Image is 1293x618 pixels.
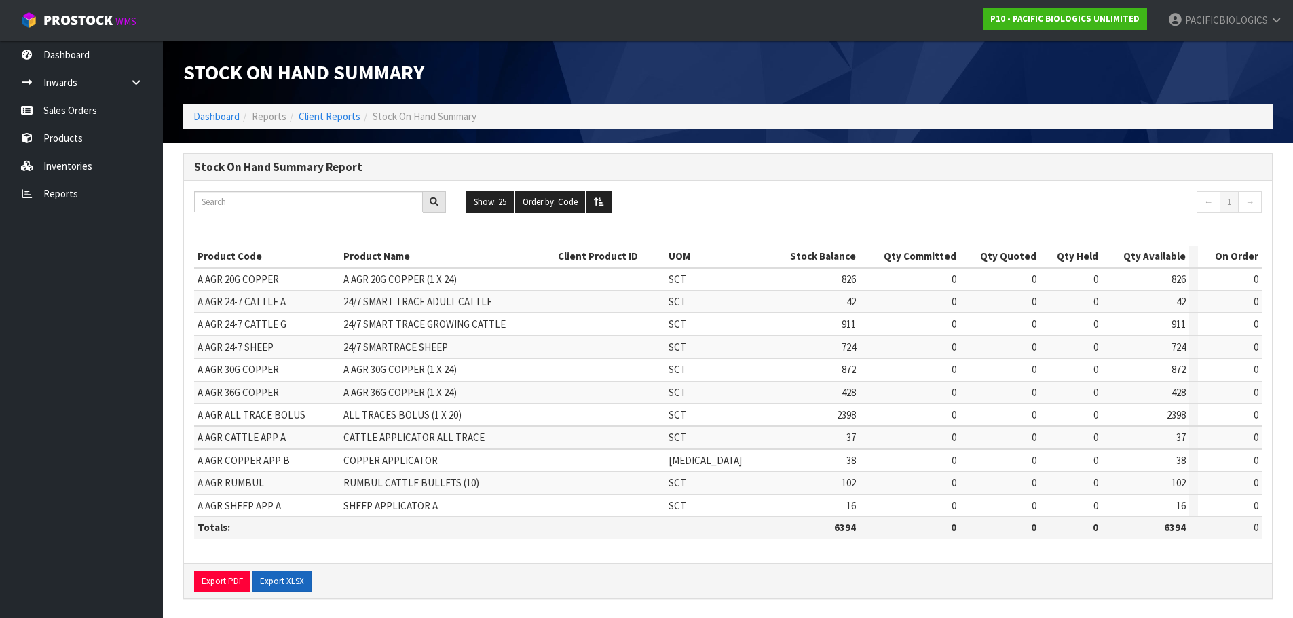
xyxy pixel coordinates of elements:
[1254,295,1258,308] span: 0
[952,363,956,376] span: 0
[343,499,438,512] span: SHEEP APPLICATOR A
[343,273,457,286] span: A AGR 20G COPPER (1 X 24)
[1185,14,1268,26] span: PACIFICBIOLOGICS
[198,363,279,376] span: A AGR 30G COPPER
[1032,431,1036,444] span: 0
[842,273,856,286] span: 826
[842,363,856,376] span: 872
[198,386,279,399] span: A AGR 36G COPPER
[669,499,686,512] span: SCT
[669,341,686,353] span: SCT
[343,476,479,489] span: RUMBUL CATTLE BULLETS (10)
[198,431,286,444] span: A AGR CATTLE APP A
[837,408,856,421] span: 2398
[1010,191,1262,216] nav: Page navigation
[1167,408,1186,421] span: 2398
[198,317,286,330] span: A AGR 24-7 CATTLE G
[952,317,956,330] span: 0
[194,246,340,267] th: Product Code
[466,191,514,213] button: Show: 25
[1032,341,1036,353] span: 0
[842,341,856,353] span: 724
[1176,454,1186,467] span: 38
[952,341,956,353] span: 0
[669,454,742,467] span: [MEDICAL_DATA]
[1238,191,1262,213] a: →
[669,295,686,308] span: SCT
[1176,431,1186,444] span: 37
[183,59,424,85] span: Stock On Hand Summary
[20,12,37,28] img: cube-alt.png
[669,273,686,286] span: SCT
[1093,454,1098,467] span: 0
[252,571,312,592] button: Export XLSX
[1198,246,1262,267] th: On Order
[1254,431,1258,444] span: 0
[1031,521,1036,534] strong: 0
[1093,476,1098,489] span: 0
[846,454,856,467] span: 38
[842,317,856,330] span: 911
[340,246,555,267] th: Product Name
[859,246,960,267] th: Qty Committed
[960,246,1040,267] th: Qty Quoted
[343,386,457,399] span: A AGR 36G COPPER (1 X 24)
[669,408,686,421] span: SCT
[1032,499,1036,512] span: 0
[665,246,767,267] th: UOM
[842,476,856,489] span: 102
[1254,363,1258,376] span: 0
[1032,408,1036,421] span: 0
[1220,191,1239,213] a: 1
[198,408,305,421] span: A AGR ALL TRACE BOLUS
[1172,386,1186,399] span: 428
[1254,273,1258,286] span: 0
[1254,386,1258,399] span: 0
[194,161,1262,174] h3: Stock On Hand Summary Report
[252,110,286,123] span: Reports
[1040,246,1101,267] th: Qty Held
[1093,386,1098,399] span: 0
[1254,499,1258,512] span: 0
[1093,317,1098,330] span: 0
[1254,341,1258,353] span: 0
[194,191,423,212] input: Search
[669,476,686,489] span: SCT
[343,317,506,330] span: 24/7 SMART TRACE GROWING CATTLE
[952,295,956,308] span: 0
[1172,317,1186,330] span: 911
[1093,295,1098,308] span: 0
[834,521,856,534] strong: 6394
[1254,454,1258,467] span: 0
[1093,408,1098,421] span: 0
[555,246,665,267] th: Client Product ID
[343,363,457,376] span: A AGR 30G COPPER (1 X 24)
[1172,363,1186,376] span: 872
[1164,521,1186,534] strong: 6394
[1254,476,1258,489] span: 0
[846,295,856,308] span: 42
[990,13,1140,24] strong: P10 - PACIFIC BIOLOGICS UNLIMITED
[115,15,136,28] small: WMS
[343,431,485,444] span: CATTLE APPLICATOR ALL TRACE
[515,191,585,213] button: Order by: Code
[952,431,956,444] span: 0
[1176,499,1186,512] span: 16
[343,295,492,308] span: 24/7 SMART TRACE ADULT CATTLE
[952,386,956,399] span: 0
[1032,295,1036,308] span: 0
[1093,363,1098,376] span: 0
[1093,499,1098,512] span: 0
[767,246,859,267] th: Stock Balance
[846,499,856,512] span: 16
[1254,408,1258,421] span: 0
[846,431,856,444] span: 37
[1254,317,1258,330] span: 0
[299,110,360,123] a: Client Reports
[193,110,240,123] a: Dashboard
[952,476,956,489] span: 0
[1032,386,1036,399] span: 0
[1254,521,1258,534] span: 0
[1172,341,1186,353] span: 724
[198,499,281,512] span: A AGR SHEEP APP A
